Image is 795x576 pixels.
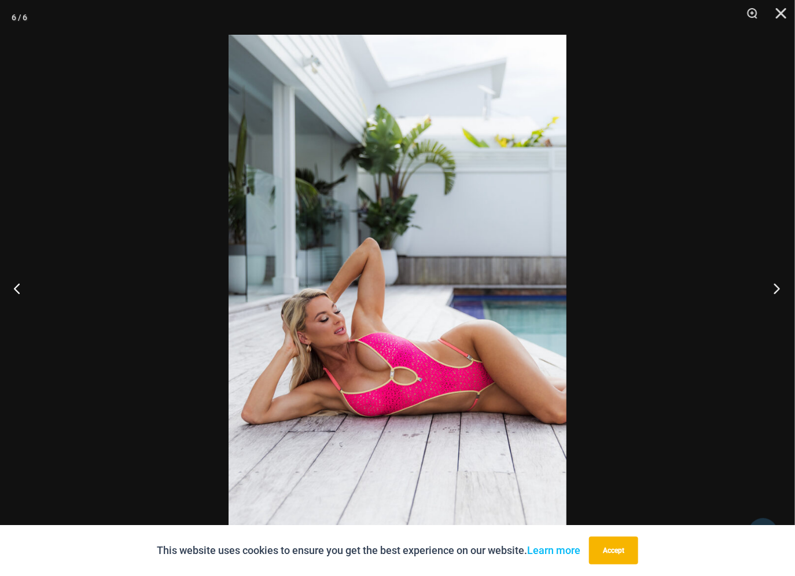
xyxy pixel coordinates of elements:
img: Bubble Mesh Highlight Pink 819 One Piece 06 [229,35,566,541]
p: This website uses cookies to ensure you get the best experience on our website. [157,542,580,559]
div: 6 / 6 [12,9,27,26]
a: Learn more [527,544,580,556]
button: Next [752,259,795,317]
button: Accept [589,537,638,564]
